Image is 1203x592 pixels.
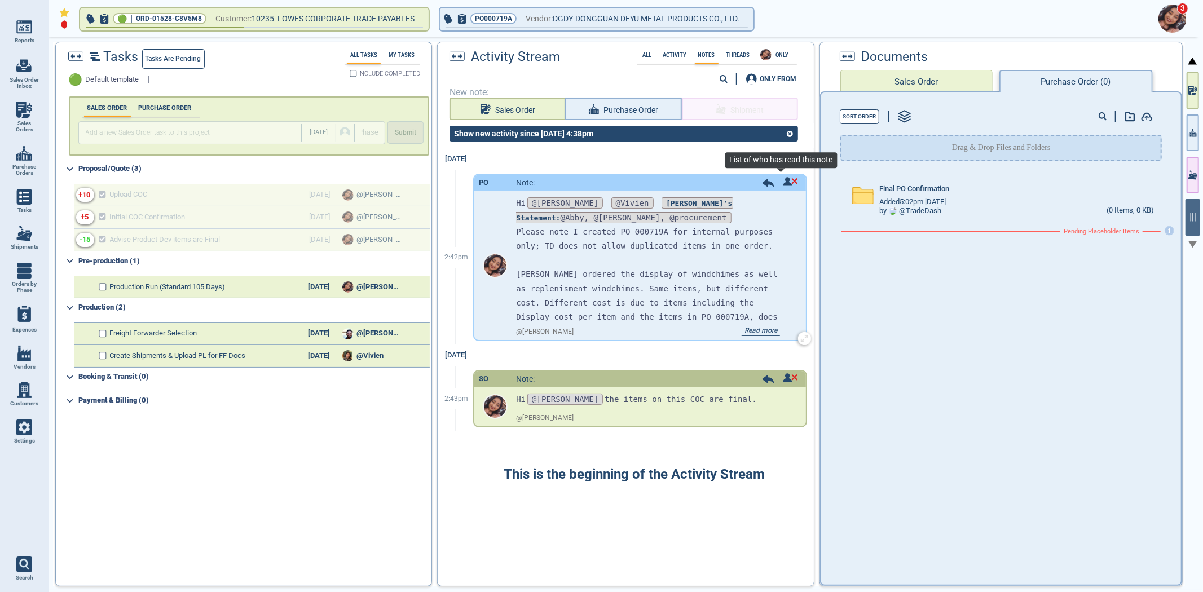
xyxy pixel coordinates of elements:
[484,254,506,277] img: Avatar
[760,49,772,60] img: Avatar
[358,71,420,77] span: INCLUDE COMPLETED
[11,244,38,250] span: Shipments
[952,142,1051,153] p: Drag & Drop Files and Folders
[471,50,560,64] span: Activity Stream
[17,207,32,214] span: Tasks
[135,104,195,112] label: PURCHASE ORDER
[783,177,798,186] img: unread icon
[356,283,402,291] span: @[PERSON_NAME]
[861,50,928,64] span: Documents
[527,394,603,405] span: @[PERSON_NAME]
[277,14,415,23] span: LOWES CORPORATE TRADE PAYABLES
[527,197,603,209] span: @[PERSON_NAME]
[783,373,798,382] img: unread icon
[444,254,468,262] span: 2:42pm
[450,98,566,120] button: Sales Order
[310,129,328,136] span: [DATE]
[252,12,277,26] span: 10235
[9,281,39,294] span: Orders by Phase
[742,327,780,336] span: Read more
[15,37,34,44] span: Reports
[516,225,788,253] p: Please note I created PO 000719A for internal purposes only; TD does not allow duplicated items i...
[516,178,535,187] span: Note:
[1141,112,1153,121] img: add-document
[90,52,100,61] img: timeline2
[440,8,753,30] button: PO000719AVendor:DGDY-DONGGUAN DEYU METAL PRODUCTS CO., LTD.
[516,392,788,407] p: Hi the items on this COC are final.
[495,103,535,117] span: Sales Order
[16,102,32,118] img: menu_icon
[356,329,402,338] span: @[PERSON_NAME]
[299,352,338,360] div: [DATE]
[640,52,655,58] label: All
[439,148,473,170] div: [DATE]
[130,13,133,24] span: |
[79,252,430,270] div: Pre-production (1)
[504,467,765,483] span: This is the beginning of the Activity Stream
[110,352,246,360] span: Create Shipments & Upload PL for FF Docs
[516,267,788,352] p: [PERSON_NAME] ordered the display of windchimes as well as replenisment windchimes. Same items, b...
[1177,3,1188,14] span: 3
[14,364,36,370] span: Vendors
[385,52,418,58] label: My Tasks
[450,129,598,138] div: Show new activity since [DATE] 4:38pm
[553,12,739,26] span: DGDY-DONGGUAN DEYU METAL PRODUCTS CO., LTD.
[136,13,202,24] span: ORD-01528-C8V5M8
[450,87,803,98] span: New note:
[117,15,127,23] span: 🟢
[84,104,131,112] label: SALES ORDER
[16,382,32,398] img: menu_icon
[516,414,574,422] span: @ [PERSON_NAME]
[104,50,139,64] span: Tasks
[299,329,338,338] div: [DATE]
[695,52,719,58] label: Notes
[444,395,468,403] span: 2:43pm
[479,375,488,383] div: SO
[299,283,338,291] div: [DATE]
[142,49,205,69] button: Tasks are pending
[999,70,1153,92] button: Purchase Order (0)
[61,20,68,29] img: diamond
[516,328,574,336] span: @ [PERSON_NAME]
[10,400,38,407] span: Customers
[16,145,32,161] img: menu_icon
[79,368,430,386] div: Booking & Transit (0)
[879,207,941,215] div: by @ TradeDash
[1125,112,1135,122] img: add-document
[660,52,690,58] label: Activity
[86,76,139,84] span: Default template
[879,185,949,193] span: Final PO Confirmation
[9,164,39,176] span: Purchase Orders
[603,103,658,117] span: Purchase Order
[342,328,354,339] img: Avatar
[16,419,32,435] img: menu_icon
[80,8,429,30] button: 🟢|ORD-01528-C8V5M8Customer:10235 LOWES CORPORATE TRADE PAYABLES
[16,226,32,241] img: menu_icon
[773,52,792,58] span: ONLY
[79,160,430,178] div: Proposal/Quote (3)
[16,346,32,361] img: menu_icon
[840,109,879,124] button: Sort Order
[14,438,35,444] span: Settings
[516,196,788,224] p: Hi
[69,73,83,86] span: 🟢
[1064,228,1139,236] span: Pending Placeholder Items
[479,179,488,187] div: PO
[110,283,226,291] span: Production Run (Standard 105 Days)
[16,19,32,35] img: menu_icon
[16,189,32,205] img: menu_icon
[611,197,654,209] span: @Vivien
[215,12,252,26] span: Customer:
[889,207,897,215] img: Avatar
[1158,5,1187,33] img: Avatar
[356,352,384,360] span: @Vivien
[79,191,91,200] div: +10
[81,124,302,142] input: Add a new Sales Order task to this project
[358,129,378,137] span: Phase
[1107,206,1154,215] div: (0 Items, 0 KB)
[146,53,201,65] span: Tasks are pending
[879,198,946,206] span: Added 5:02pm [DATE]
[148,74,151,85] span: |
[439,344,473,366] div: [DATE]
[9,77,39,90] span: Sales Order Inbox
